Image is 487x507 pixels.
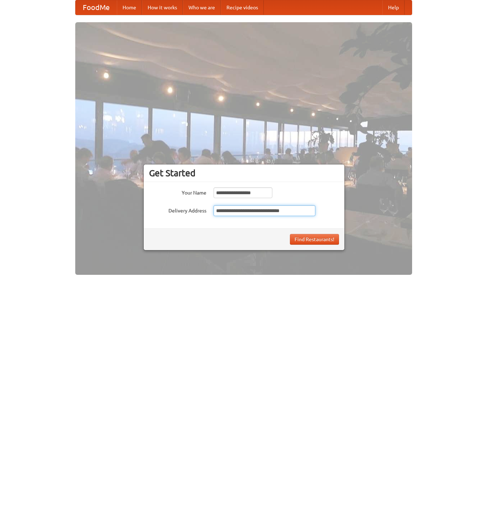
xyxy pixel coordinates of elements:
a: Home [117,0,142,15]
label: Your Name [149,187,206,196]
h3: Get Started [149,168,339,178]
a: Recipe videos [221,0,264,15]
a: Who we are [183,0,221,15]
a: FoodMe [76,0,117,15]
label: Delivery Address [149,205,206,214]
button: Find Restaurants! [290,234,339,245]
a: How it works [142,0,183,15]
a: Help [382,0,405,15]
